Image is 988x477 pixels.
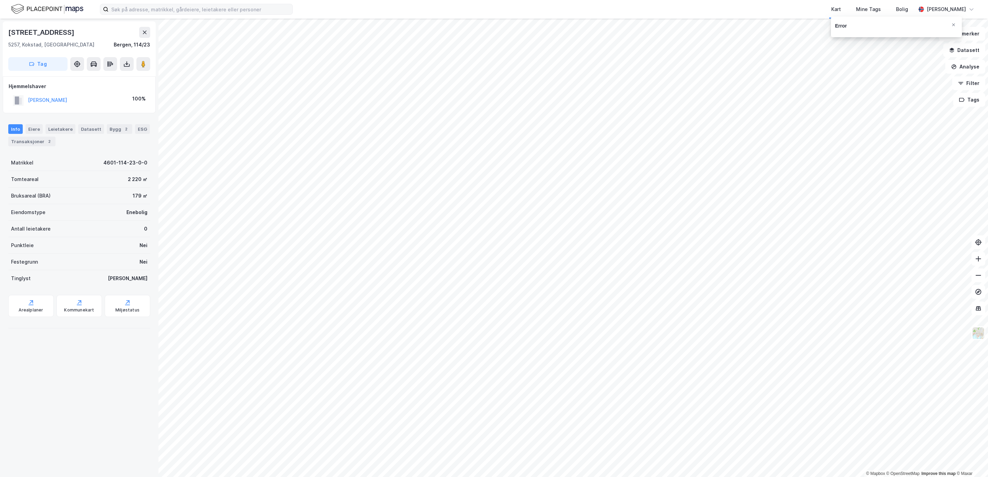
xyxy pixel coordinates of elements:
div: Bruksareal (BRA) [11,192,51,200]
div: 2 [46,138,53,145]
img: logo.f888ab2527a4732fd821a326f86c7f29.svg [11,3,83,15]
div: Error [835,22,847,30]
div: Hjemmelshaver [9,82,150,91]
a: Improve this map [922,471,956,476]
div: Punktleie [11,241,34,250]
iframe: Chat Widget [954,444,988,477]
div: Kontrollprogram for chat [954,444,988,477]
div: Arealplaner [19,307,43,313]
div: Datasett [78,124,104,134]
div: 5257, Kokstad, [GEOGRAPHIC_DATA] [8,41,94,49]
input: Søk på adresse, matrikkel, gårdeiere, leietakere eller personer [109,4,292,14]
div: Nei [140,258,147,266]
div: Eiere [25,124,43,134]
div: Leietakere [45,124,75,134]
button: Tags [953,93,985,107]
button: Analyse [945,60,985,74]
a: Mapbox [866,471,885,476]
div: [PERSON_NAME] [108,274,147,283]
div: Nei [140,241,147,250]
div: Tomteareal [11,175,39,183]
div: Miljøstatus [115,307,140,313]
div: Bolig [896,5,908,13]
div: Eiendomstype [11,208,45,216]
button: Datasett [943,43,985,57]
button: Filter [952,76,985,90]
a: OpenStreetMap [886,471,920,476]
div: Transaksjoner [8,137,55,146]
div: Kart [831,5,841,13]
div: 2 220 ㎡ [128,175,147,183]
div: Bygg [107,124,132,134]
div: 100% [132,95,146,103]
div: Bergen, 114/23 [114,41,150,49]
button: Tag [8,57,68,71]
div: 0 [144,225,147,233]
div: Tinglyst [11,274,31,283]
div: 4601-114-23-0-0 [103,159,147,167]
img: Z [972,327,985,340]
div: Enebolig [126,208,147,216]
div: Festegrunn [11,258,38,266]
div: Info [8,124,23,134]
div: Matrikkel [11,159,33,167]
div: [STREET_ADDRESS] [8,27,76,38]
div: Antall leietakere [11,225,51,233]
div: ESG [135,124,150,134]
div: [PERSON_NAME] [927,5,966,13]
div: 179 ㎡ [133,192,147,200]
div: 2 [123,126,130,132]
div: Kommunekart [64,307,94,313]
div: Mine Tags [856,5,881,13]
